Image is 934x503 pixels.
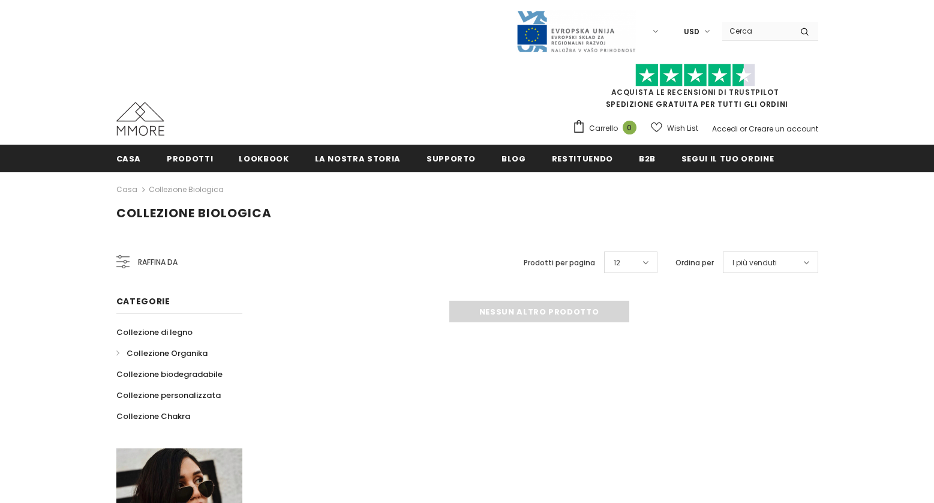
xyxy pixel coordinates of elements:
[116,385,221,406] a: Collezione personalizzata
[315,153,401,164] span: La nostra storia
[552,153,613,164] span: Restituendo
[681,145,774,172] a: Segui il tuo ordine
[722,22,791,40] input: Search Site
[516,26,636,36] a: Javni Razpis
[116,390,221,401] span: Collezione personalizzata
[749,124,818,134] a: Creare un account
[116,369,223,380] span: Collezione biodegradabile
[516,10,636,53] img: Javni Razpis
[116,411,190,422] span: Collezione Chakra
[651,118,698,139] a: Wish List
[572,69,818,109] span: SPEDIZIONE GRATUITA PER TUTTI GLI ORDINI
[427,145,476,172] a: supporto
[667,122,698,134] span: Wish List
[116,322,193,343] a: Collezione di legno
[116,343,208,364] a: Collezione Organika
[623,121,636,134] span: 0
[552,145,613,172] a: Restituendo
[116,102,164,136] img: Casi MMORE
[740,124,747,134] span: or
[589,122,618,134] span: Carrello
[116,182,137,197] a: Casa
[675,257,714,269] label: Ordina per
[116,205,272,221] span: Collezione biologica
[239,153,289,164] span: Lookbook
[572,119,642,137] a: Carrello 0
[116,406,190,427] a: Collezione Chakra
[611,87,779,97] a: Acquista le recensioni di TrustPilot
[138,256,178,269] span: Raffina da
[501,153,526,164] span: Blog
[712,124,738,134] a: Accedi
[315,145,401,172] a: La nostra storia
[239,145,289,172] a: Lookbook
[681,153,774,164] span: Segui il tuo ordine
[116,295,170,307] span: Categorie
[116,145,142,172] a: Casa
[116,364,223,385] a: Collezione biodegradabile
[116,153,142,164] span: Casa
[684,26,699,38] span: USD
[732,257,777,269] span: I più venduti
[614,257,620,269] span: 12
[427,153,476,164] span: supporto
[167,145,213,172] a: Prodotti
[635,64,755,87] img: Fidati di Pilot Stars
[524,257,595,269] label: Prodotti per pagina
[116,327,193,338] span: Collezione di legno
[167,153,213,164] span: Prodotti
[639,145,656,172] a: B2B
[149,184,224,194] a: Collezione biologica
[501,145,526,172] a: Blog
[127,348,208,359] span: Collezione Organika
[639,153,656,164] span: B2B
